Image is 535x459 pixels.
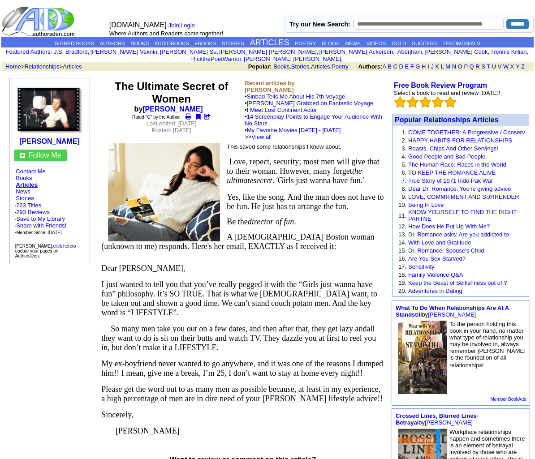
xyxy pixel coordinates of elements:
[16,168,45,175] a: Contact Me
[401,161,406,168] font: 5.
[1,6,77,37] img: logo_ad.gif
[322,41,340,46] a: BLOGS
[53,244,72,249] a: click here
[408,279,508,286] a: Keep the Beast of Selfishness out of Y
[444,96,456,108] img: bigemptystars.png
[408,231,509,238] a: Dr. Romance asks: Are you addicted to
[422,63,426,70] a: H
[401,145,406,152] font: 3.
[396,305,509,318] font: by
[16,202,41,209] a: 223 Titles
[248,217,294,226] i: director of fun
[248,63,533,70] font: , , ,
[445,63,450,70] a: M
[55,41,94,46] a: SIGNED BOOKS
[367,41,386,46] a: VIDEOS
[442,41,480,46] a: TESTIMONIALS
[408,177,493,184] a: True Story of 1971 Indo Pak War
[398,321,447,394] img: 79265.jpg
[16,195,34,202] a: Stories
[407,96,419,108] img: bigemptystars.png
[101,385,383,403] span: Please get the word out to as many men as possible because, at least in my experience, a high per...
[431,63,434,70] a: J
[398,247,406,254] font: 15.
[408,209,517,222] a: KNOW YOURSELF TO FIND THE RIGHT PARTNE
[247,127,341,133] a: My Favorite Movies [DATE] - [DATE]
[408,145,498,152] a: Roasts, Chips And Other Servings!
[168,22,198,29] font: |
[408,129,525,136] a: COME TOGETHER: A Progressive / Conserv
[101,264,185,273] span: Dear [PERSON_NAME],
[408,193,519,200] a: LOVE, COMMITMENT AND SURRENDER
[244,56,341,62] a: [PERSON_NAME] [PERSON_NAME]
[492,63,496,70] a: U
[160,48,216,55] a: [PERSON_NAME] Su
[425,48,488,55] a: [PERSON_NAME] Cook
[396,412,479,426] font: by
[481,63,485,70] a: S
[20,153,25,158] img: gc.jpg
[311,63,330,70] a: Articles
[16,215,65,222] a: Save to My Library
[396,305,509,318] a: What To Do When Relationships Are At A Standstill
[245,93,382,140] font: •
[63,63,82,70] a: Articles
[247,107,317,113] a: I Meet Lost Continent Actor
[245,113,382,127] a: 14 Screenplay Points to Engage Your Audience With No Stars
[395,116,498,124] font: Popular Relationships Articles
[398,279,406,286] font: 19.
[408,247,484,254] a: Dr. Romance: Spouse's Child
[392,41,406,46] a: GOLD
[398,231,406,238] font: 13.
[396,412,479,426] a: Crossed Lines, Blurred Lines-Betrayal
[250,38,289,47] a: ARTICLES
[111,324,367,333] span: So many men take you out on a few dates, and then after that, they get lazy and
[273,63,289,70] a: Books
[16,230,62,235] font: Member Since: [DATE]
[245,127,341,140] font: • >>
[191,56,242,62] a: RickthePoetWarrior
[408,263,435,270] a: Sensitivity
[101,324,378,352] span: all they want to do is sit on their butts and watch TV. They dazzle you at first to reel you in, ...
[401,137,406,144] font: 2.
[16,209,49,215] a: 293 Reviews
[16,222,66,229] a: Share with Friends!
[245,107,382,140] font: •
[408,137,512,144] a: HAPPY HABITS FOR RELATIONSHIPS
[115,80,228,105] font: The Ultimate Secret of Women
[415,63,420,70] a: G
[383,63,386,70] a: A
[423,50,424,55] font: i
[20,137,80,145] a: [PERSON_NAME]
[394,82,487,89] b: Free Book Review Program
[401,129,406,136] font: 1.
[109,21,167,29] font: [DOMAIN_NAME]
[401,185,406,192] font: 8.
[131,41,149,46] a: BOOKS
[54,48,88,55] a: J.S. Bradford
[396,48,422,55] a: Aberjhani
[401,177,406,184] font: 7.
[5,63,21,70] a: Home
[408,223,490,230] a: How Does He Put Up With Me?
[458,63,462,70] a: O
[408,271,463,278] a: Family Violence Q&A
[521,63,525,70] a: Z
[441,63,444,70] a: L
[332,63,349,70] a: Poetry
[181,22,195,29] a: Login
[29,151,61,159] a: Follow Me
[248,63,272,70] b: Popular:
[425,419,473,426] a: [PERSON_NAME]
[91,48,157,55] a: [PERSON_NAME] Vaknin
[408,255,466,262] a: Are You Sex-Starved?
[155,41,189,46] a: AUDIOBOOKS
[503,63,509,70] a: W
[147,120,197,133] font: Last edited: [DATE] Posted: [DATE]
[227,157,381,185] span: Love, repect, security; most men will give that to their woman. However, many forget . 'Girls jus...
[101,232,376,251] span: A [DEMOGRAPHIC_DATA] Boston woman (unknown to me) responds. Here's her email, EXACTLY as I receiv...
[195,41,216,46] a: eBOOKS
[2,63,82,70] font: > >
[245,100,382,140] font: •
